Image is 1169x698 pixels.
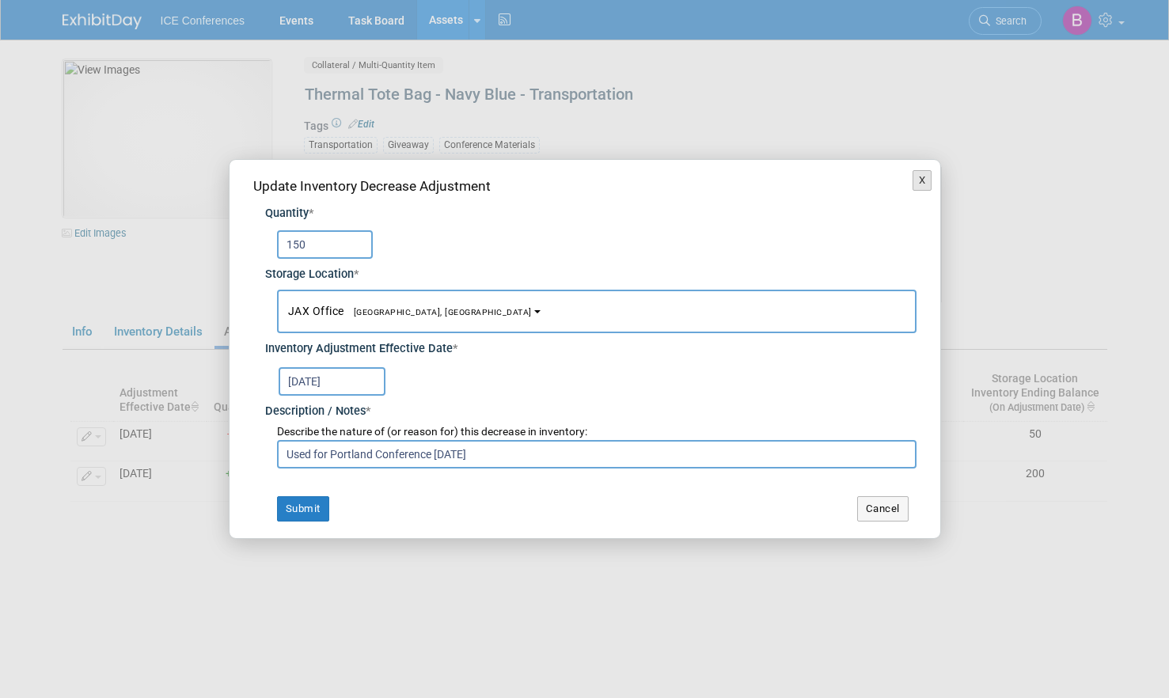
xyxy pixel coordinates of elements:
span: JAX Office [288,305,532,317]
button: Submit [277,496,329,522]
span: [GEOGRAPHIC_DATA], [GEOGRAPHIC_DATA] [344,307,532,317]
input: Effective Date [279,367,385,396]
button: X [913,170,932,191]
span: Describe the nature of (or reason for) this decrease in inventory: [277,425,587,438]
div: Inventory Adjustment Effective Date [265,333,917,358]
div: Quantity [265,206,917,222]
span: Update Inventory Decrease Adjustment [253,178,491,194]
button: Cancel [857,496,909,522]
button: JAX Office[GEOGRAPHIC_DATA], [GEOGRAPHIC_DATA] [277,290,917,333]
div: Storage Location [265,259,917,283]
div: Description / Notes [265,396,917,420]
